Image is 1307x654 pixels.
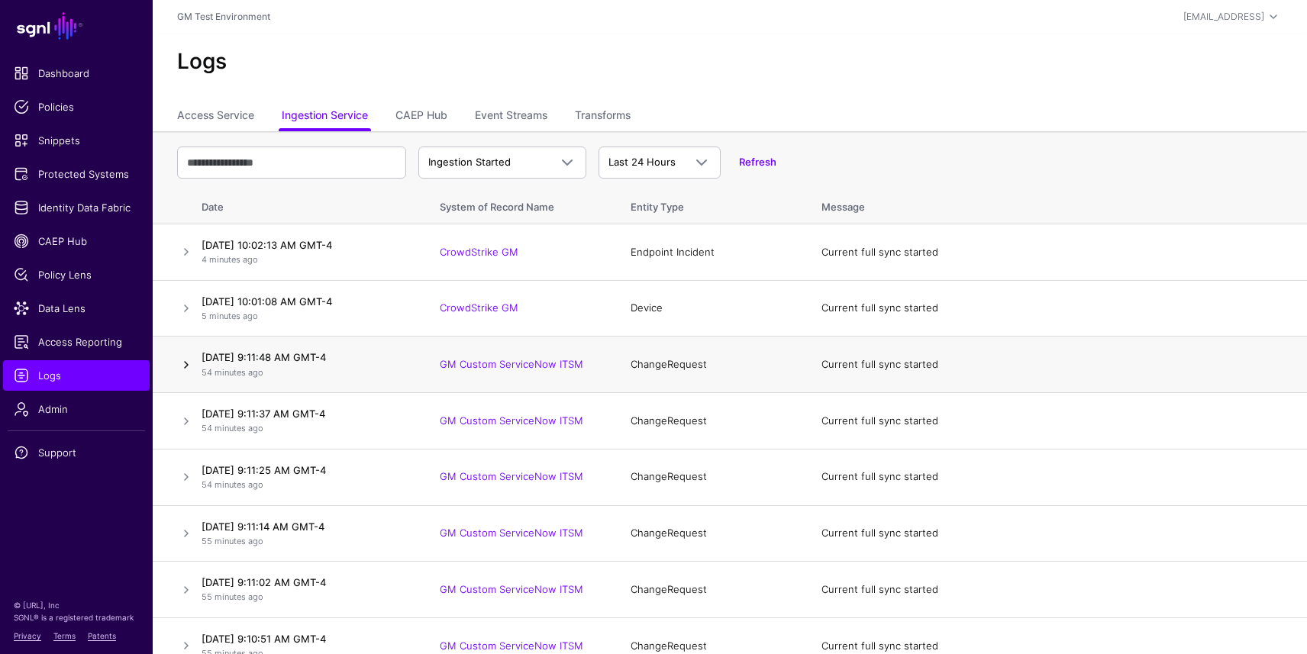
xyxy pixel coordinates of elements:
[608,156,676,168] span: Last 24 Hours
[615,505,806,562] td: ChangeRequest
[806,505,1307,562] td: Current full sync started
[1183,10,1264,24] div: [EMAIL_ADDRESS]
[14,334,139,350] span: Access Reporting
[395,102,447,131] a: CAEP Hub
[202,632,409,646] h4: [DATE] 9:10:51 AM GMT-4
[615,449,806,505] td: ChangeRequest
[806,393,1307,449] td: Current full sync started
[177,49,1283,75] h2: Logs
[575,102,631,131] a: Transforms
[428,156,511,168] span: Ingestion Started
[14,99,139,114] span: Policies
[3,327,150,357] a: Access Reporting
[282,102,368,131] a: Ingestion Service
[9,9,144,43] a: SGNL
[14,200,139,215] span: Identity Data Fabric
[202,575,409,589] h4: [DATE] 9:11:02 AM GMT-4
[440,640,583,652] a: GM Custom ServiceNow ITSM
[806,224,1307,281] td: Current full sync started
[3,293,150,324] a: Data Lens
[440,301,518,314] a: CrowdStrike GM
[14,401,139,417] span: Admin
[202,407,409,420] h4: [DATE] 9:11:37 AM GMT-4
[14,599,139,611] p: © [URL], Inc
[202,463,409,477] h4: [DATE] 9:11:25 AM GMT-4
[202,366,409,379] p: 54 minutes ago
[14,166,139,182] span: Protected Systems
[3,58,150,89] a: Dashboard
[615,185,806,224] th: Entity Type
[739,156,776,168] a: Refresh
[806,337,1307,393] td: Current full sync started
[440,527,583,539] a: GM Custom ServiceNow ITSM
[3,125,150,156] a: Snippets
[88,631,116,640] a: Patents
[202,350,409,364] h4: [DATE] 9:11:48 AM GMT-4
[14,267,139,282] span: Policy Lens
[615,562,806,618] td: ChangeRequest
[14,66,139,81] span: Dashboard
[475,102,547,131] a: Event Streams
[14,445,139,460] span: Support
[806,185,1307,224] th: Message
[615,337,806,393] td: ChangeRequest
[440,414,583,427] a: GM Custom ServiceNow ITSM
[14,631,41,640] a: Privacy
[202,422,409,435] p: 54 minutes ago
[14,133,139,148] span: Snippets
[14,368,139,383] span: Logs
[14,301,139,316] span: Data Lens
[177,11,270,22] a: GM Test Environment
[202,535,409,548] p: 55 minutes ago
[14,234,139,249] span: CAEP Hub
[440,470,583,482] a: GM Custom ServiceNow ITSM
[3,159,150,189] a: Protected Systems
[806,280,1307,337] td: Current full sync started
[53,631,76,640] a: Terms
[3,226,150,256] a: CAEP Hub
[3,92,150,122] a: Policies
[202,295,409,308] h4: [DATE] 10:01:08 AM GMT-4
[3,259,150,290] a: Policy Lens
[440,246,518,258] a: CrowdStrike GM
[3,360,150,391] a: Logs
[806,562,1307,618] td: Current full sync started
[615,280,806,337] td: Device
[202,478,409,491] p: 54 minutes ago
[202,238,409,252] h4: [DATE] 10:02:13 AM GMT-4
[195,185,424,224] th: Date
[14,611,139,623] p: SGNL® is a registered trademark
[3,192,150,223] a: Identity Data Fabric
[202,520,409,533] h4: [DATE] 9:11:14 AM GMT-4
[177,102,254,131] a: Access Service
[202,310,409,323] p: 5 minutes ago
[3,394,150,424] a: Admin
[202,253,409,266] p: 4 minutes ago
[440,358,583,370] a: GM Custom ServiceNow ITSM
[615,393,806,449] td: ChangeRequest
[806,449,1307,505] td: Current full sync started
[202,591,409,604] p: 55 minutes ago
[615,224,806,281] td: Endpoint Incident
[440,583,583,595] a: GM Custom ServiceNow ITSM
[424,185,615,224] th: System of Record Name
